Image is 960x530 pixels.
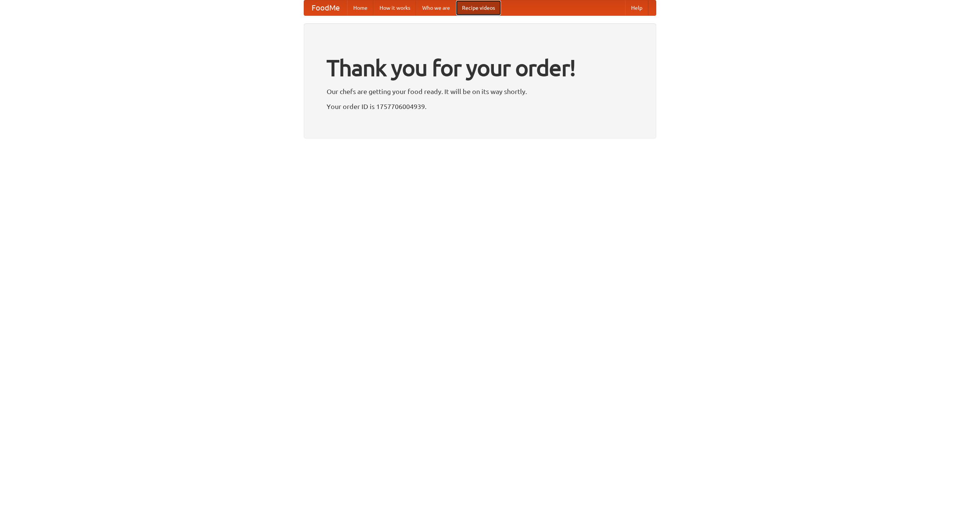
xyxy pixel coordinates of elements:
a: Home [347,0,373,15]
a: FoodMe [304,0,347,15]
a: How it works [373,0,416,15]
h1: Thank you for your order! [327,50,633,86]
a: Recipe videos [456,0,501,15]
p: Your order ID is 1757706004939. [327,101,633,112]
a: Who we are [416,0,456,15]
a: Help [625,0,648,15]
p: Our chefs are getting your food ready. It will be on its way shortly. [327,86,633,97]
